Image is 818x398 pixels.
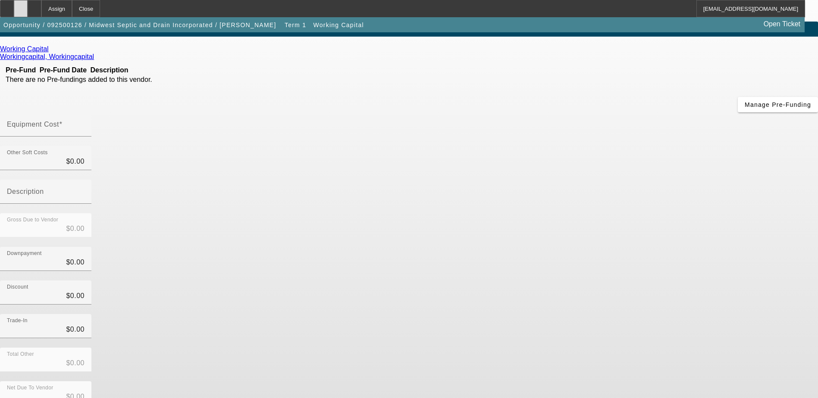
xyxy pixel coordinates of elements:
mat-label: Net Due To Vendor [7,385,53,391]
button: Term 1 [282,17,309,33]
button: Manage Pre-Funding [738,97,818,112]
mat-label: Other Soft Costs [7,150,48,155]
mat-label: Description [7,188,44,195]
a: Open Ticket [760,17,804,31]
span: Opportunity / 092500126 / Midwest Septic and Drain Incorporated / [PERSON_NAME] [3,22,276,28]
mat-label: Trade-In [7,318,28,323]
th: Description [90,66,215,75]
span: Working Capital [313,22,364,28]
mat-label: Discount [7,284,28,290]
mat-label: Equipment Cost [7,121,59,128]
th: Pre-Fund Date [37,66,89,75]
td: There are no Pre-fundings added to this vendor. [5,75,214,84]
button: Working Capital [311,17,366,33]
mat-label: Gross Due to Vendor [7,217,58,223]
mat-label: Total Other [7,351,34,357]
th: Pre-Fund [5,66,36,75]
mat-label: Downpayment [7,251,42,256]
span: Manage Pre-Funding [745,101,811,108]
span: Term 1 [285,22,306,28]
